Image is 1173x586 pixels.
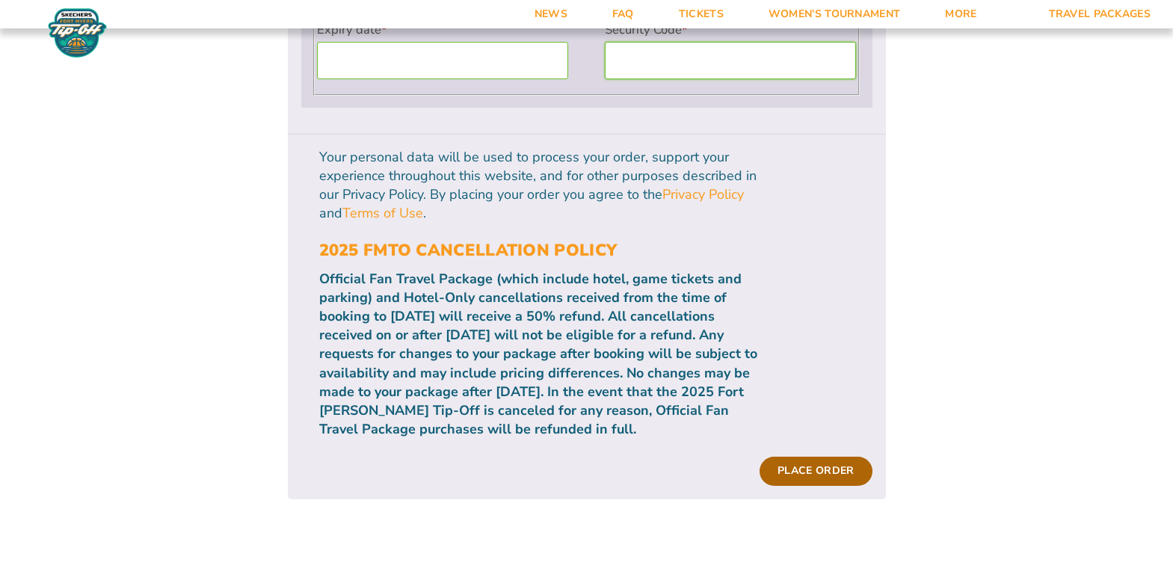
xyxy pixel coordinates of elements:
abbr: required [682,21,687,38]
button: Place order [760,457,872,485]
abbr: required [381,21,387,38]
iframe: Secure Credit Card Frame - CVV [612,45,858,76]
h3: 2025 FMTO Cancellation Policy [319,241,760,260]
label: Expiry date [317,17,568,42]
p: Official Fan Travel Package (which include hotel, game tickets and parking) and Hotel-Only cancel... [319,270,760,439]
img: Fort Myers Tip-Off [45,7,110,58]
iframe: Secure Credit Card Frame - Expiration Date [324,45,570,76]
label: Security Code [605,17,856,42]
a: Privacy Policy [662,185,744,204]
p: Your personal data will be used to process your order, support your experience throughout this we... [319,148,760,223]
a: Terms of Use [342,204,423,223]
